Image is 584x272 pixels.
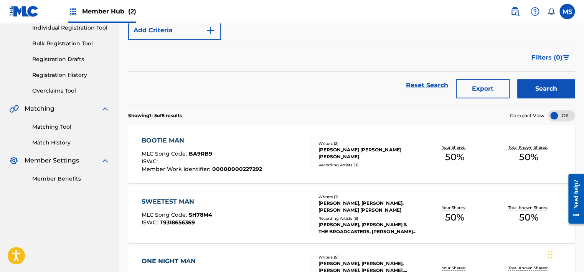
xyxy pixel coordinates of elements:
div: User Menu [559,4,575,19]
a: Registration History [32,71,110,79]
div: ONE NIGHT MAN [142,257,262,266]
img: 9d2ae6d4665cec9f34b9.svg [206,26,215,35]
button: Filters (0) [527,48,575,67]
button: Add Criteria [128,21,221,40]
img: help [530,7,539,16]
div: [PERSON_NAME], [PERSON_NAME], [PERSON_NAME] [PERSON_NAME] [318,200,417,214]
span: 50 % [519,150,538,164]
span: ISWC : [142,219,160,226]
span: 50 % [519,211,538,224]
div: SWEETEST MAN [142,197,212,206]
a: Bulk Registration Tool [32,40,110,48]
p: Showing 1 - 5 of 5 results [128,112,182,119]
a: Public Search [507,4,523,19]
div: Writers ( 2 ) [318,141,417,146]
button: Search [517,79,575,98]
p: Your Shares: [442,205,467,211]
span: Member Work Identifier : [142,166,212,172]
div: [PERSON_NAME] [PERSON_NAME] [PERSON_NAME] [318,146,417,160]
span: Filters ( 0 ) [531,53,563,62]
iframe: Chat Widget [546,235,584,272]
a: Match History [32,139,110,147]
span: 50 % [445,150,464,164]
span: Matching [25,104,54,113]
a: Reset Search [402,77,452,94]
img: Top Rightsholders [68,7,78,16]
img: expand [101,156,110,165]
span: MLC Song Code : [142,150,189,157]
img: MLC Logo [9,6,39,17]
iframe: Resource Center [563,168,584,230]
span: BA9RB9 [189,150,212,157]
div: Help [527,4,543,19]
a: Matching Tool [32,123,110,131]
span: 00000000227292 [212,166,262,172]
img: Member Settings [9,156,18,165]
span: (2) [128,8,136,15]
img: expand [101,104,110,113]
div: Drag [548,243,553,266]
span: Compact View [510,112,544,119]
a: Individual Registration Tool [32,24,110,32]
div: Writers ( 3 ) [318,194,417,200]
img: search [510,7,520,16]
img: Matching [9,104,19,113]
span: T9318656369 [160,219,195,226]
a: Registration Drafts [32,55,110,63]
a: SWEETEST MANMLC Song Code:SH78M4ISWC:T9318656369Writers (3)[PERSON_NAME], [PERSON_NAME], [PERSON_... [128,186,575,243]
a: Overclaims Tool [32,87,110,95]
img: filter [563,55,569,60]
div: Recording Artists ( 8 ) [318,216,417,221]
p: Your Shares: [442,265,467,271]
a: BOOTIE MANMLC Song Code:BA9RB9ISWC:Member Work Identifier:00000000227292Writers (2)[PERSON_NAME] ... [128,125,575,183]
p: Total Known Shares: [508,144,549,150]
button: Export [456,79,510,98]
span: SH78M4 [189,211,212,218]
span: ISWC : [142,158,160,165]
div: Recording Artists ( 0 ) [318,162,417,168]
div: Writers ( 5 ) [318,254,417,260]
p: Your Shares: [442,144,467,150]
div: Notifications [547,8,555,15]
a: Member Benefits [32,175,110,183]
div: BOOTIE MAN [142,136,262,145]
span: MLC Song Code : [142,211,189,218]
div: [PERSON_NAME], [PERSON_NAME] & THE BROADCASTERS, [PERSON_NAME], [PERSON_NAME], [PERSON_NAME] [318,221,417,235]
span: Member Hub [82,7,136,16]
span: Member Settings [25,156,79,165]
p: Total Known Shares: [508,205,549,211]
span: 50 % [445,211,464,224]
p: Total Known Shares: [508,265,549,271]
